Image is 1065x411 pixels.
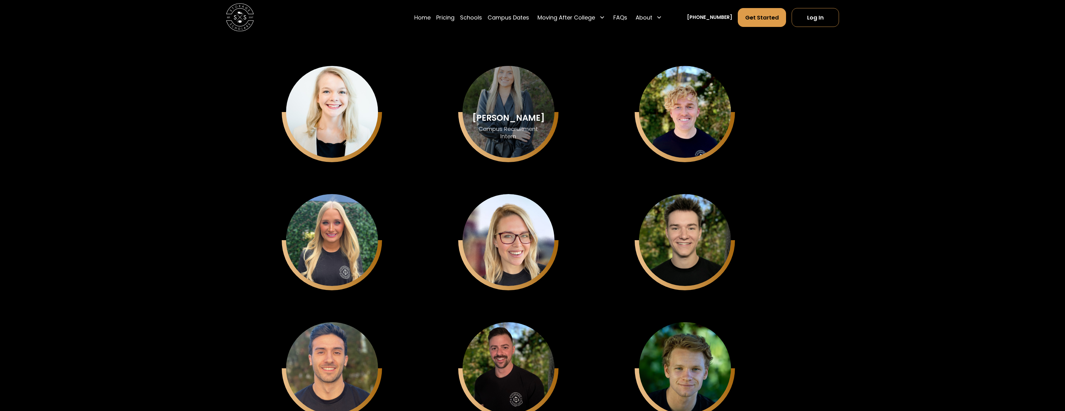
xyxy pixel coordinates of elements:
div: Moving After College [535,8,608,27]
div: About [636,13,652,22]
a: Log In [792,8,839,27]
a: Campus Dates [488,8,529,27]
div: About [633,8,665,27]
a: FAQs [613,8,627,27]
div: Campus Recruitment Intern [473,125,544,140]
a: Get Started [738,8,786,27]
img: Storage Scholars main logo [226,3,254,31]
a: Pricing [436,8,454,27]
div: Moving After College [537,13,595,22]
a: [PHONE_NUMBER] [687,14,732,21]
a: Home [414,8,431,27]
div: [PERSON_NAME] [472,113,545,123]
a: Schools [460,8,482,27]
a: home [226,3,254,31]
